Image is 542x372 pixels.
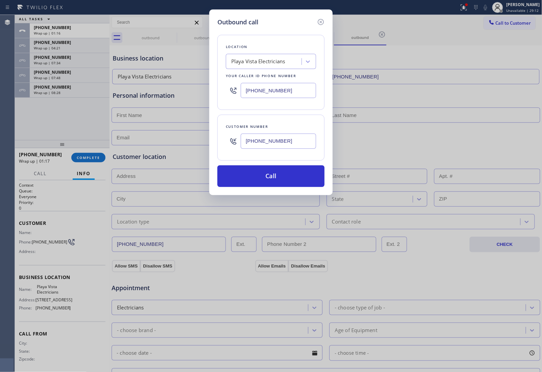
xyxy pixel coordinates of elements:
div: Your caller id phone number [226,72,316,79]
div: Customer number [226,123,316,130]
button: Call [217,165,325,187]
input: (123) 456-7890 [241,83,316,98]
div: Location [226,43,316,50]
div: Playa Vista Electricians [231,58,285,66]
h5: Outbound call [217,18,258,27]
input: (123) 456-7890 [241,134,316,149]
